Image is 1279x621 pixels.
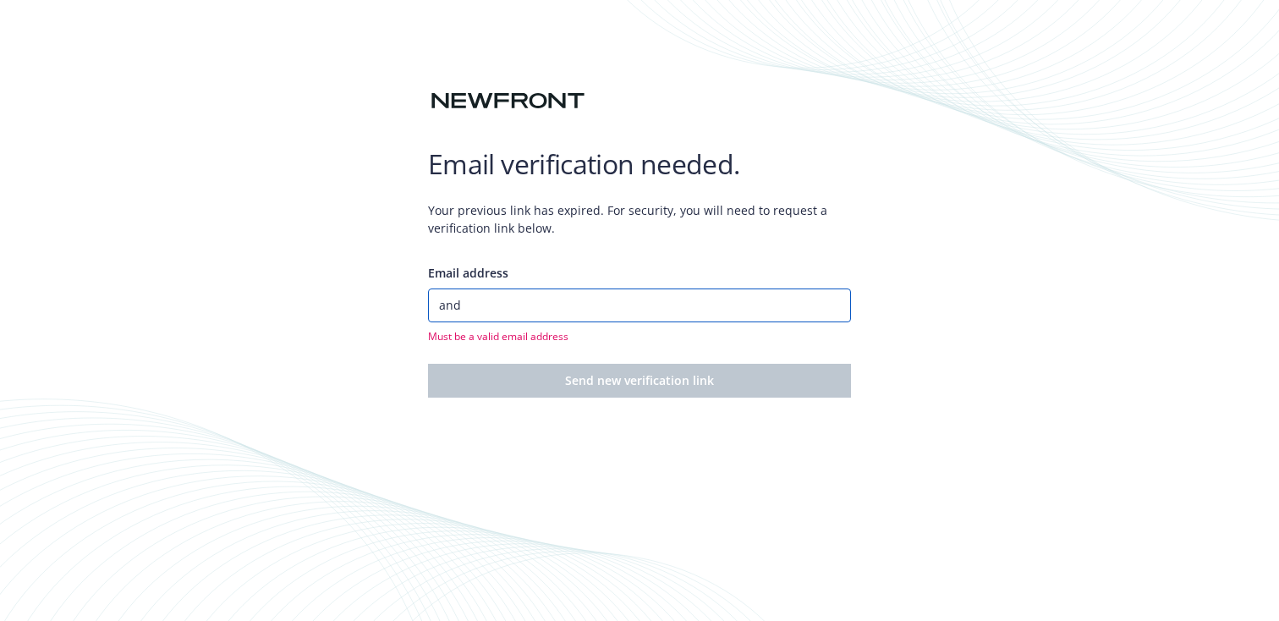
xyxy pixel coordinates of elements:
[428,364,851,398] button: Send new verification link
[428,188,851,250] span: Your previous link has expired. For security, you will need to request a verification link below.
[428,265,508,281] span: Email address
[428,86,588,116] img: Newfront logo
[428,329,851,343] span: Must be a valid email address
[565,372,714,388] span: Send new verification link
[428,289,851,322] input: Enter your email
[428,147,851,181] h1: Email verification needed.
